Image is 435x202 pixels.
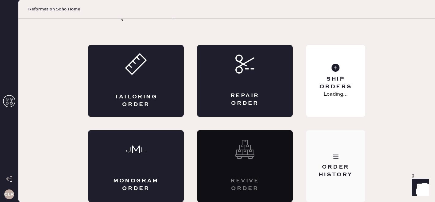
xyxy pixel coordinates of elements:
div: Ship Orders [311,75,360,91]
div: Repair Order [222,92,268,107]
p: Loading... [324,91,348,98]
div: Tailoring Order [113,93,159,109]
div: Revive order [222,177,268,192]
iframe: Front Chat [406,174,432,201]
span: Reformation Soho Home [28,6,80,12]
div: Interested? Contact us at care@hemster.co [197,130,293,202]
div: Monogram Order [113,177,159,192]
div: Order History [311,163,360,179]
h3: CLR [4,192,14,196]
